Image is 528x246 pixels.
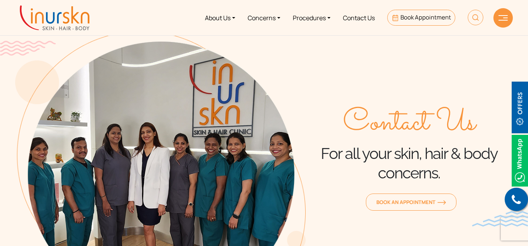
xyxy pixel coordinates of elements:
[337,3,381,32] a: Contact Us
[387,10,455,26] a: Book Appointment
[306,106,513,183] div: For all your skin, hair & body concerns.
[199,3,241,32] a: About Us
[343,106,476,141] span: Contact Us
[498,15,508,21] img: hamLine.svg
[287,3,337,32] a: Procedures
[468,10,483,25] img: HeaderSearch
[472,211,528,227] img: bluewave
[512,155,528,164] a: Whatsappicon
[366,194,456,211] a: Book an Appointmentorange-arrow
[400,13,451,21] span: Book Appointment
[241,3,287,32] a: Concerns
[20,5,89,30] img: inurskn-logo
[376,199,446,206] span: Book an Appointment
[437,200,446,205] img: orange-arrow
[512,82,528,133] img: offerBt
[512,135,528,187] img: Whatsappicon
